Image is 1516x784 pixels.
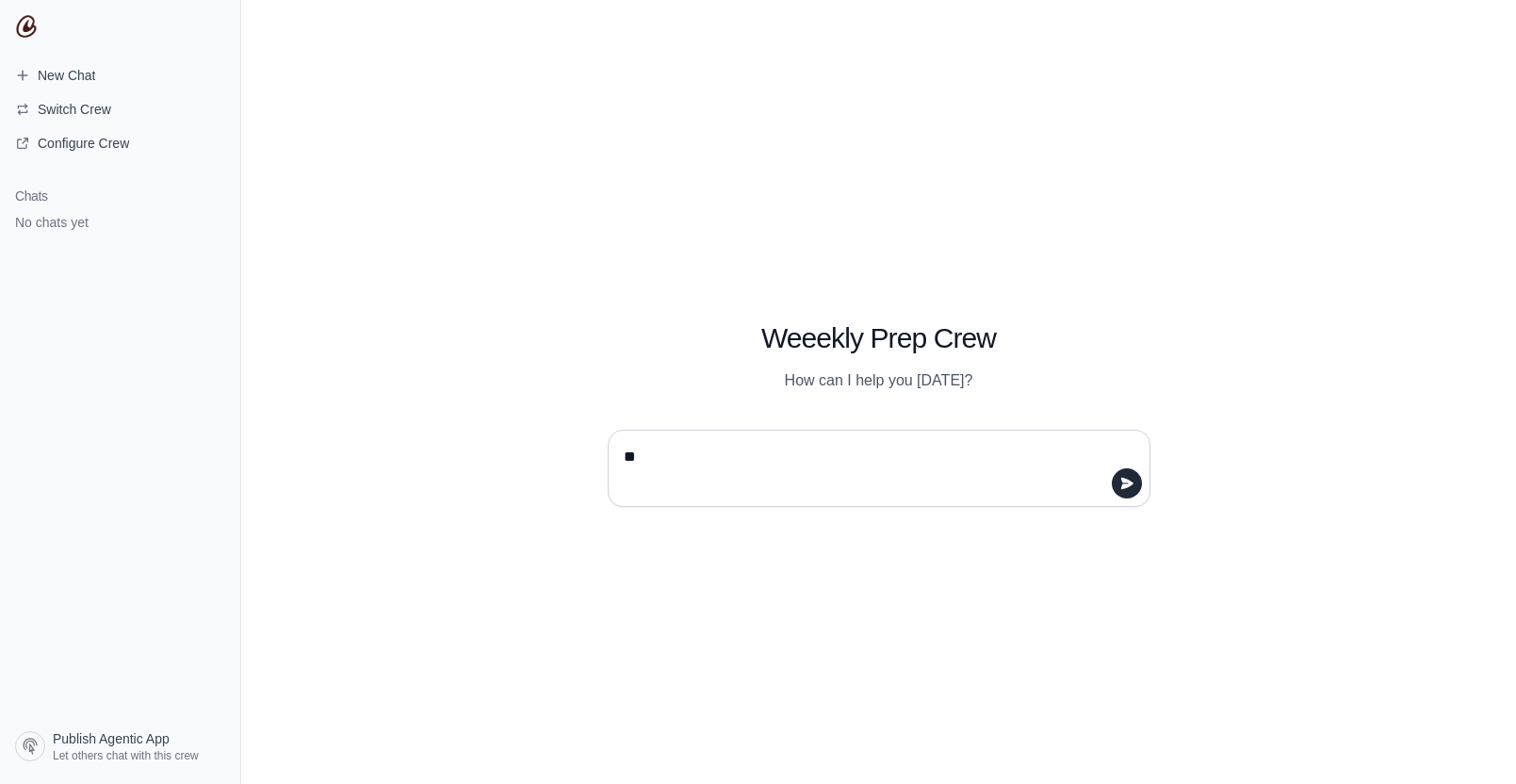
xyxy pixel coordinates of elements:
[8,724,233,769] a: Publish Agentic App Let others chat with this crew
[38,134,129,153] span: Configure Crew
[608,321,1150,355] h1: Weeekly Prep Crew
[38,66,95,85] span: New Chat
[1422,694,1516,784] iframe: Chat Widget
[8,94,233,124] button: Switch Crew
[53,729,170,748] span: Publish Agentic App
[608,369,1150,392] p: How can I help you [DATE]?
[8,60,233,90] a: New Chat
[8,128,233,158] a: Configure Crew
[15,15,38,38] img: CrewAI Logo
[38,100,111,119] span: Switch Crew
[53,748,199,763] span: Let others chat with this crew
